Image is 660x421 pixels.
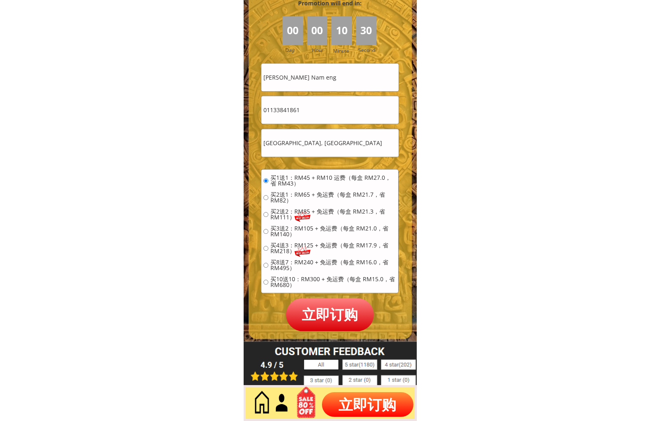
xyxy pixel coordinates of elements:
[286,298,374,331] p: 立即订购
[285,46,306,54] h3: Day
[270,226,396,237] span: 买3送2：RM105 + 免运费（每盒 RM21.0，省 RM140）
[333,47,351,55] h3: Minute
[261,129,398,157] input: 地址
[312,46,329,54] h3: Hour
[270,259,396,271] span: 买8送7：RM240 + 免运费（每盒 RM16.0，省 RM495）
[270,209,396,220] span: 买2送2：RM85 + 免运费（每盒 RM21.3，省 RM111）
[270,192,396,203] span: 买2送1：RM65 + 免运费（每盒 RM21.7，省 RM82）
[270,175,396,186] span: 买1送1：RM45 + RM10 运费（每盒 RM27.0，省 RM43）
[270,242,396,254] span: 买4送3：RM125 + 免运费（每盒 RM17.9，省 RM218）
[261,64,398,91] input: 姓名
[358,46,378,54] h3: Second
[322,392,413,417] p: 立即订购
[270,276,396,288] span: 买10送10：RM300 + 免运费（每盒 RM15.0，省 RM680）
[261,96,398,124] input: 电话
